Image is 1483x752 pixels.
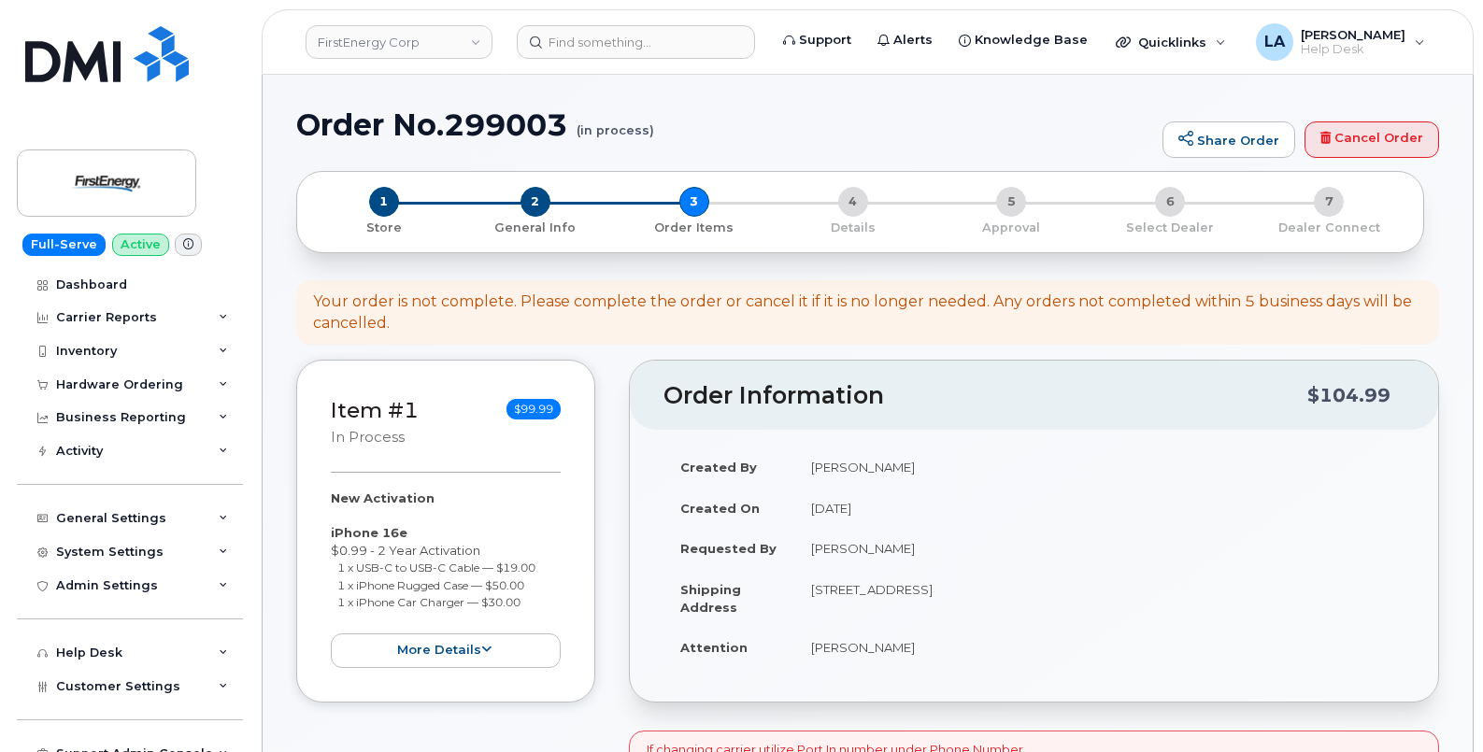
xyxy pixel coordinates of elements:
strong: iPhone 16e [331,525,407,540]
small: 1 x USB-C to USB-C Cable — $19.00 [337,560,535,575]
h2: Order Information [663,383,1307,409]
span: 1 [369,187,399,217]
h1: Order No.299003 [296,108,1153,141]
span: 2 [520,187,550,217]
strong: Shipping Address [680,582,741,615]
td: [STREET_ADDRESS] [794,569,1405,627]
div: $104.99 [1307,377,1390,413]
div: $0.99 - 2 Year Activation [331,490,561,668]
button: more details [331,633,561,668]
small: 1 x iPhone Car Charger — $30.00 [337,595,520,609]
strong: Attention [680,640,748,655]
a: Cancel Order [1305,121,1439,159]
p: Store [320,220,449,236]
strong: New Activation [331,490,435,505]
p: General Info [463,220,607,236]
a: 1 Store [312,217,456,236]
strong: Created On [680,501,760,516]
td: [PERSON_NAME] [794,627,1405,668]
td: [PERSON_NAME] [794,528,1405,569]
a: Share Order [1162,121,1295,159]
strong: Requested By [680,541,777,556]
div: Your order is not complete. Please complete the order or cancel it if it is no longer needed. Any... [313,291,1422,334]
small: in process [331,429,405,446]
td: [DATE] [794,488,1405,529]
small: (in process) [577,108,654,137]
td: [PERSON_NAME] [794,447,1405,488]
span: $99.99 [506,399,561,419]
small: 1 x iPhone Rugged Case — $50.00 [337,578,524,592]
a: Item #1 [331,397,419,423]
a: 2 General Info [456,217,615,236]
strong: Created By [680,460,757,475]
